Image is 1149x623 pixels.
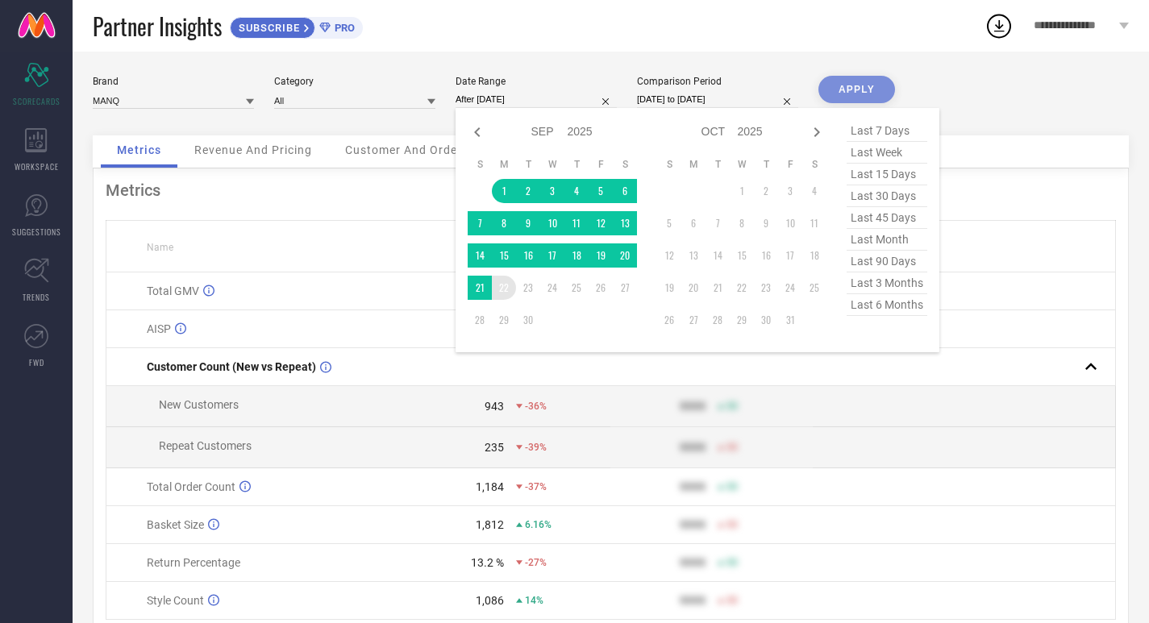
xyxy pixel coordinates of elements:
[778,276,802,300] td: Fri Oct 24 2025
[681,243,706,268] td: Mon Oct 13 2025
[847,142,927,164] span: last week
[681,211,706,235] td: Mon Oct 06 2025
[847,251,927,272] span: last 90 days
[492,243,516,268] td: Mon Sep 15 2025
[657,308,681,332] td: Sun Oct 26 2025
[657,158,681,171] th: Sunday
[147,360,316,373] span: Customer Count (New vs Repeat)
[680,441,706,454] div: 9999
[613,179,637,203] td: Sat Sep 06 2025
[492,211,516,235] td: Mon Sep 08 2025
[147,322,171,335] span: AISP
[778,308,802,332] td: Fri Oct 31 2025
[471,556,504,569] div: 13.2 %
[680,400,706,413] div: 9999
[681,276,706,300] td: Mon Oct 20 2025
[516,211,540,235] td: Tue Sep 09 2025
[564,276,589,300] td: Thu Sep 25 2025
[754,308,778,332] td: Thu Oct 30 2025
[345,143,468,156] span: Customer And Orders
[589,211,613,235] td: Fri Sep 12 2025
[589,179,613,203] td: Fri Sep 05 2025
[730,243,754,268] td: Wed Oct 15 2025
[802,158,826,171] th: Saturday
[847,229,927,251] span: last month
[564,179,589,203] td: Thu Sep 04 2025
[476,594,504,607] div: 1,086
[847,164,927,185] span: last 15 days
[847,185,927,207] span: last 30 days
[456,91,617,108] input: Select date range
[680,594,706,607] div: 9999
[730,158,754,171] th: Wednesday
[93,10,222,43] span: Partner Insights
[231,22,304,34] span: SUBSCRIBE
[589,243,613,268] td: Fri Sep 19 2025
[485,400,504,413] div: 943
[540,179,564,203] td: Wed Sep 03 2025
[657,211,681,235] td: Sun Oct 05 2025
[637,76,798,87] div: Comparison Period
[754,276,778,300] td: Thu Oct 23 2025
[12,226,61,238] span: SUGGESTIONS
[730,179,754,203] td: Wed Oct 01 2025
[730,211,754,235] td: Wed Oct 08 2025
[194,143,312,156] span: Revenue And Pricing
[525,557,547,568] span: -27%
[680,480,706,493] div: 9999
[589,158,613,171] th: Friday
[680,556,706,569] div: 9999
[613,243,637,268] td: Sat Sep 20 2025
[754,158,778,171] th: Thursday
[468,243,492,268] td: Sun Sep 14 2025
[706,276,730,300] td: Tue Oct 21 2025
[516,179,540,203] td: Tue Sep 02 2025
[540,158,564,171] th: Wednesday
[147,518,204,531] span: Basket Size
[657,243,681,268] td: Sun Oct 12 2025
[106,181,1116,200] div: Metrics
[754,179,778,203] td: Thu Oct 02 2025
[29,356,44,368] span: FWD
[726,401,738,412] span: 50
[468,308,492,332] td: Sun Sep 28 2025
[847,294,927,316] span: last 6 months
[147,556,240,569] span: Return Percentage
[468,123,487,142] div: Previous month
[492,308,516,332] td: Mon Sep 29 2025
[778,243,802,268] td: Fri Oct 17 2025
[274,76,435,87] div: Category
[456,76,617,87] div: Date Range
[230,13,363,39] a: SUBSCRIBEPRO
[726,481,738,492] span: 50
[802,211,826,235] td: Sat Oct 11 2025
[613,211,637,235] td: Sat Sep 13 2025
[525,401,547,412] span: -36%
[847,207,927,229] span: last 45 days
[516,243,540,268] td: Tue Sep 16 2025
[706,308,730,332] td: Tue Oct 28 2025
[778,211,802,235] td: Fri Oct 10 2025
[525,442,547,453] span: -39%
[754,211,778,235] td: Thu Oct 09 2025
[847,120,927,142] span: last 7 days
[331,22,355,34] span: PRO
[525,481,547,492] span: -37%
[730,276,754,300] td: Wed Oct 22 2025
[492,276,516,300] td: Mon Sep 22 2025
[159,398,239,411] span: New Customers
[468,158,492,171] th: Sunday
[681,308,706,332] td: Mon Oct 27 2025
[23,291,50,303] span: TRENDS
[117,143,161,156] span: Metrics
[589,276,613,300] td: Fri Sep 26 2025
[468,276,492,300] td: Sun Sep 21 2025
[681,158,706,171] th: Monday
[147,285,199,297] span: Total GMV
[680,518,706,531] div: 9999
[159,439,252,452] span: Repeat Customers
[476,480,504,493] div: 1,184
[706,158,730,171] th: Tuesday
[985,11,1014,40] div: Open download list
[564,211,589,235] td: Thu Sep 11 2025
